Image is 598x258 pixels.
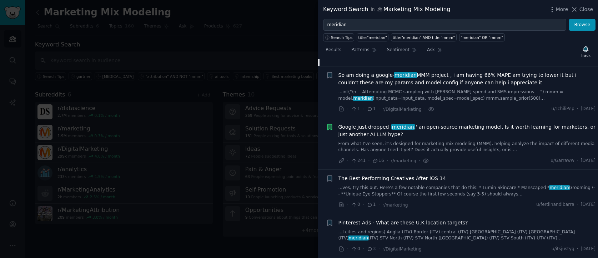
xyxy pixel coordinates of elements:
[368,157,370,164] span: ·
[353,96,373,101] span: meridian
[551,106,574,112] span: u/TchiliPep
[581,158,596,164] span: [DATE]
[349,44,379,59] a: Patterns
[357,33,388,41] a: title:"meridian"
[579,6,593,13] span: Close
[367,106,376,112] span: 1
[387,47,409,53] span: Sentiment
[358,35,387,40] div: title:"meridian"
[424,44,445,59] a: Ask
[351,246,360,252] span: 0
[577,106,578,112] span: ·
[363,105,364,113] span: ·
[393,35,455,40] div: title:"meridian" AND title:"mmm"
[382,107,422,112] span: r/DigitalMarketing
[577,246,578,252] span: ·
[378,201,380,209] span: ·
[391,124,415,130] span: meridian
[338,185,596,197] a: ...ves, try this out. Here's a few notable companies that do this: * Lumin Skincare * Manscaped *...
[581,106,596,112] span: [DATE]
[551,158,574,164] span: u/Garraww
[323,5,451,14] div: Keyword Search Marketing Mix Modeling
[338,123,596,138] a: Google just dropped 'meridian,' an open-source marketing model. Is it worth learning for marketer...
[338,229,596,242] a: ...l cities and regions) Anglia (ITV) Border (ITV) central (ITV) [GEOGRAPHIC_DATA] (ITV) [GEOGRAP...
[347,157,348,164] span: ·
[581,202,596,208] span: [DATE]
[581,53,591,58] div: Track
[326,47,341,53] span: Results
[371,6,375,13] span: in
[461,35,503,40] div: "meridian" OR "mmm"
[391,33,457,41] a: title:"meridian" AND title:"mmm"
[571,6,593,13] button: Close
[351,47,369,53] span: Patterns
[338,141,596,153] a: From what I’ve seen, it’s designed for marketing mix modeling (MMM), helping analyze the impact o...
[391,158,416,163] span: r/marketing
[577,202,578,208] span: ·
[394,72,417,78] span: meridian
[578,44,593,59] button: Track
[323,33,354,41] button: Search Tips
[338,123,596,138] span: Google just dropped ' ,' an open-source marketing model. Is it worth learning for marketers, or j...
[347,245,348,253] span: ·
[347,105,348,113] span: ·
[382,247,422,252] span: r/DigitalMarketing
[549,185,570,190] span: meridian
[577,158,578,164] span: ·
[569,19,596,31] button: Browse
[363,201,364,209] span: ·
[556,6,568,13] span: More
[348,235,369,240] span: meridian
[385,44,419,59] a: Sentiment
[382,203,408,208] span: r/marketing
[367,246,376,252] span: 3
[338,89,596,101] a: ...int("\n--- Attempting MCMC sampling with [PERSON_NAME] spend and SMS impressions ---") mmm = m...
[367,202,376,208] span: 1
[338,71,596,86] a: So am doing a google-meridianMMM project , i am having 66% MAPE am trying to lower it but i could...
[323,44,344,59] a: Results
[331,35,353,40] span: Search Tips
[351,106,360,112] span: 1
[419,157,420,164] span: ·
[351,158,366,164] span: 241
[372,158,384,164] span: 16
[581,246,596,252] span: [DATE]
[338,175,446,182] a: The Best Performing Creatives After iOS 14
[351,202,360,208] span: 0
[536,202,574,208] span: u/ferdinandibarra
[338,71,596,86] span: So am doing a google- MMM project , i am having 66% MAPE am trying to lower it but i couldn't the...
[424,105,426,113] span: ·
[378,105,380,113] span: ·
[427,47,435,53] span: Ask
[338,219,468,227] a: Pinterest Ads - What are these U.K location targets?
[347,201,348,209] span: ·
[552,246,574,252] span: u/itsjustyg
[459,33,505,41] a: "meridian" OR "mmm"
[363,245,364,253] span: ·
[548,6,568,13] button: More
[323,19,566,31] input: Try a keyword related to your business
[378,245,380,253] span: ·
[387,157,388,164] span: ·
